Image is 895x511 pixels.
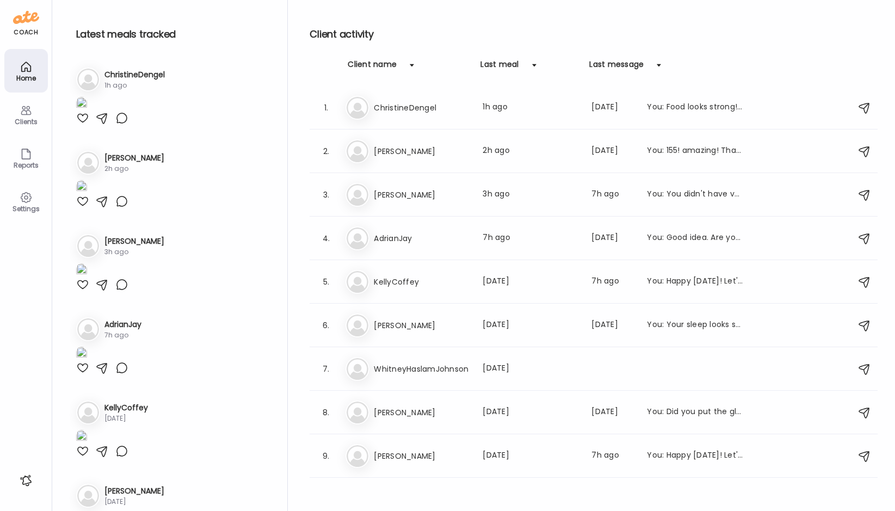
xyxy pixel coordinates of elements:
[347,358,368,380] img: bg-avatar-default.svg
[104,69,165,81] h3: ChristineDengel
[591,450,634,463] div: 7h ago
[374,362,470,375] h3: WhitneyHaslamJohnson
[319,232,332,245] div: 4.
[647,188,743,201] div: You: You didn't have very much protein here. How long did this hold you?
[591,101,634,114] div: [DATE]
[13,9,39,26] img: ate
[76,97,87,112] img: images%2FnIuc6jdPc0TSU2YLwgiPYRrdqFm1%2Fh5FZw01aE0TxpPXuIOAz%2FHc61GXDfjRPVqBiQQkNc_1080
[348,59,397,76] div: Client name
[374,275,470,288] h3: KellyCoffey
[77,318,99,340] img: bg-avatar-default.svg
[483,101,578,114] div: 1h ago
[319,188,332,201] div: 3.
[14,28,38,37] div: coach
[319,362,332,375] div: 7.
[104,81,165,90] div: 1h ago
[319,275,332,288] div: 5.
[483,188,578,201] div: 3h ago
[483,450,578,463] div: [DATE]
[374,232,470,245] h3: AdrianJay
[591,232,634,245] div: [DATE]
[374,319,470,332] h3: [PERSON_NAME]
[104,236,164,247] h3: [PERSON_NAME]
[647,145,743,158] div: You: 155! amazing! That is also with travel and [PERSON_NAME]! :)
[104,152,164,164] h3: [PERSON_NAME]
[374,450,470,463] h3: [PERSON_NAME]
[319,319,332,332] div: 6.
[104,247,164,257] div: 3h ago
[374,406,470,419] h3: [PERSON_NAME]
[310,26,878,42] h2: Client activity
[76,430,87,445] img: images%2FamhTIbco5mTOJTSQzT9sJL9WUN22%2FRxkgGrTkBOHad2vTEAnG%2FCSP9cyWFy0VFt8fQjbYn_1080
[347,402,368,423] img: bg-avatar-default.svg
[104,164,164,174] div: 2h ago
[347,271,368,293] img: bg-avatar-default.svg
[7,75,46,82] div: Home
[7,118,46,125] div: Clients
[77,402,99,423] img: bg-avatar-default.svg
[591,319,634,332] div: [DATE]
[104,414,148,423] div: [DATE]
[483,406,578,419] div: [DATE]
[77,235,99,257] img: bg-avatar-default.svg
[647,450,743,463] div: You: Happy [DATE]! Let's make it a strong week! 1-Log your food. 2-Weights 3-Water
[483,362,578,375] div: [DATE]
[374,188,470,201] h3: [PERSON_NAME]
[480,59,519,76] div: Last meal
[347,227,368,249] img: bg-avatar-default.svg
[7,162,46,169] div: Reports
[591,145,634,158] div: [DATE]
[374,101,470,114] h3: ChristineDengel
[319,406,332,419] div: 8.
[77,152,99,174] img: bg-avatar-default.svg
[483,145,578,158] div: 2h ago
[647,275,743,288] div: You: Happy [DATE]! Let's make it a strong week! 1-Log your food. 2-Weights 3-Water
[76,26,270,42] h2: Latest meals tracked
[347,315,368,336] img: bg-avatar-default.svg
[591,275,634,288] div: 7h ago
[319,145,332,158] div: 2.
[104,497,164,507] div: [DATE]
[319,450,332,463] div: 9.
[77,69,99,90] img: bg-avatar-default.svg
[483,232,578,245] div: 7h ago
[347,140,368,162] img: bg-avatar-default.svg
[591,406,634,419] div: [DATE]
[347,184,368,206] img: bg-avatar-default.svg
[104,330,141,340] div: 7h ago
[76,180,87,195] img: images%2FZ9FsUQaXJiSu2wrJMJP2bdS5VZ13%2FYAkGxo8iecXS2xAbPWRl%2FmMvEbH32DoqRc66KfP6D_1080
[647,101,743,114] div: You: Food looks strong! Keep it up!
[483,275,578,288] div: [DATE]
[647,232,743,245] div: You: Good idea. Are you riding this week?
[589,59,644,76] div: Last message
[104,319,141,330] h3: AdrianJay
[647,406,743,419] div: You: Did you put the glucose monitor on?
[77,485,99,507] img: bg-avatar-default.svg
[7,205,46,212] div: Settings
[591,188,634,201] div: 7h ago
[483,319,578,332] div: [DATE]
[347,97,368,119] img: bg-avatar-default.svg
[347,445,368,467] img: bg-avatar-default.svg
[104,402,148,414] h3: KellyCoffey
[374,145,470,158] h3: [PERSON_NAME]
[647,319,743,332] div: You: Your sleep looks strong as well on your Whoop band.
[319,101,332,114] div: 1.
[76,263,87,278] img: images%2F8D4NB6x7KXgYlHneBphRsrTiv8F3%2F2YnKCFY4OigqRkYfipRT%2Fe5nFOtErhrTQZ1R0vaQR_1080
[104,485,164,497] h3: [PERSON_NAME]
[76,347,87,361] img: images%2FvKBlXzq35hcVvM4ynsPSvBUNQlD3%2FYbWB5lNV5Dj6rPG6ysw5%2F0YeYpk0jcV39v29u1JT5_1080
